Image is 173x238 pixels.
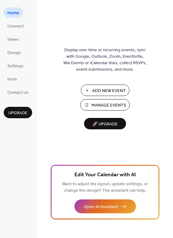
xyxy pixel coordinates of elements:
span: Open AI Assistant [84,204,118,210]
span: Upgrade [8,110,27,116]
button: Upgrade [4,107,32,118]
span: Views [7,36,19,43]
span: Contact Us [7,90,28,96]
a: Contact Us [4,87,32,97]
span: Form [7,76,17,83]
a: Form [4,74,21,84]
a: Design [4,47,25,57]
span: Edit Your Calendar with AI [74,171,136,179]
span: Add New Event [92,88,126,94]
span: Settings [7,63,23,69]
span: Home [7,10,19,16]
span: 🚀 Upgrade [88,120,122,128]
span: Connect [7,23,24,30]
button: Open AI Assistant [74,199,136,213]
a: Home [4,7,23,18]
a: Connect [4,21,27,31]
span: Design [7,50,21,56]
button: Manage Events [80,99,130,111]
span: Display one-time or recurring events, sync with Google, Outlook, Zoom, Eventbrite, Wix Events or ... [63,47,147,73]
span: Manage Events [91,102,126,109]
a: Views [4,34,23,44]
span: Want to adjust the layout, update settings, or change the design? The assistant can help. [62,180,148,195]
button: 🚀 Upgrade [84,118,126,129]
button: Add New Event [81,85,129,96]
a: Settings [4,61,27,71]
